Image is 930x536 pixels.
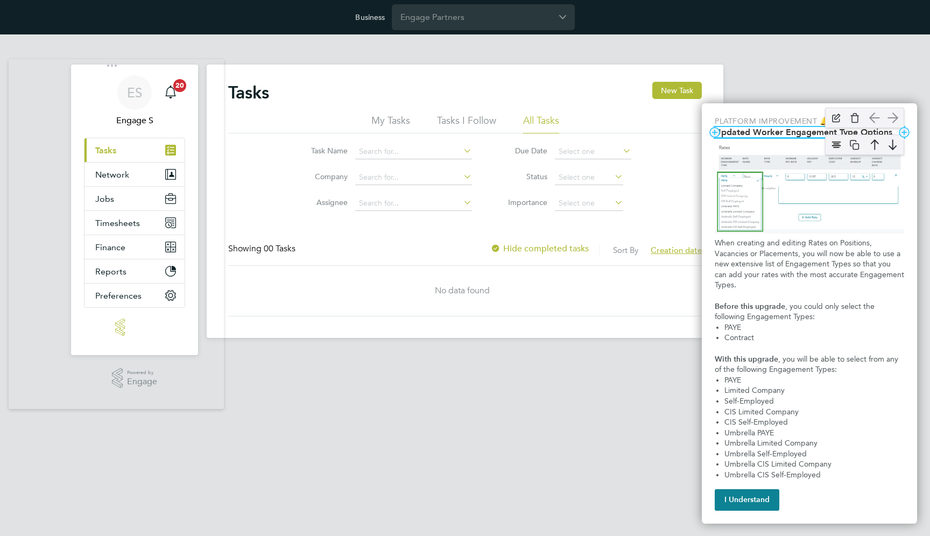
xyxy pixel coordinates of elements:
label: Importance [499,198,547,207]
img: copy-icon.svg [847,137,863,153]
label: Sort By [613,245,638,255]
strong: Before this upgrade [715,302,785,311]
p: Platform Improvement 🔔 [715,116,904,127]
li: Umbrella Self-Employed [724,449,904,460]
li: All Tasks [523,114,559,133]
label: Status [499,172,547,181]
label: Task Name [299,146,348,156]
img: arrow-up.svg [866,137,883,153]
h2: Tasks [228,82,269,103]
label: Assignee [299,198,348,207]
input: Search for... [355,144,472,159]
img: arrow-down.svg [885,137,901,153]
img: arrow-right.svg [885,110,901,126]
img: edit-icon.svg [828,110,844,126]
input: Search for... [355,196,472,211]
input: Select one [555,196,623,211]
p: When creating and editing Rates on Positions, Vacancies or Placements, you will now be able to us... [715,238,904,291]
img: delete-icon.svg [847,110,863,126]
span: , you could only select the following Engagement Types: [715,302,877,322]
li: Umbrella PAYE [724,428,904,439]
li: Self-Employed [724,396,904,407]
input: Search for... [355,170,472,185]
li: Umbrella CIS Self-Employed [724,470,904,481]
span: 00 Tasks [264,243,295,254]
label: Hide completed tasks [490,243,589,254]
li: Tasks I Follow [437,114,496,133]
li: PAYE [724,375,904,386]
div: Showing [228,243,298,255]
span: , you will be able to select from any of the following Engagement Types: [715,355,900,375]
label: Company [299,172,348,181]
li: CIS Self-Employed [724,417,904,428]
li: Umbrella Limited Company [724,438,904,449]
button: I Understand [715,489,779,511]
img: Updated Rates Table Design & Semantics [715,142,904,234]
input: Select one [555,144,631,159]
li: Contract [724,333,904,343]
span: Creation date [651,245,702,255]
li: My Tasks [371,114,410,133]
div: Updated Worker Engagement Type Options [702,103,917,524]
label: Due Date [499,146,547,156]
li: CIS Limited Company [724,407,904,418]
img: arrow-left.svg [866,110,883,126]
li: Limited Company [724,385,904,396]
li: Umbrella CIS Limited Company [724,459,904,470]
strong: With this upgrade [715,355,778,364]
div: No data found [228,285,696,297]
img: align-center.svg [828,137,844,153]
button: New Task [652,82,702,99]
input: Select one [555,170,623,185]
li: PAYE [724,322,904,333]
